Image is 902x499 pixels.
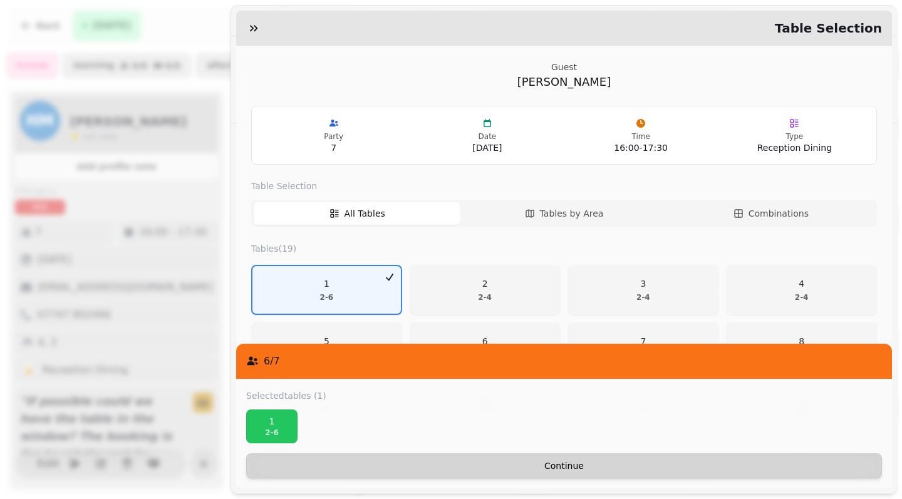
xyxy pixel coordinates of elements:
[251,73,877,91] p: [PERSON_NAME]
[478,292,492,302] p: 2 - 4
[540,207,604,220] span: Tables by Area
[251,242,877,255] label: Tables (19)
[460,202,667,225] button: Tables by Area
[569,141,713,154] p: 16:00 - 17:30
[251,265,402,315] button: 12-6
[668,202,874,225] button: Combinations
[795,335,809,347] p: 8
[636,335,650,347] p: 7
[251,322,402,373] button: 52-5
[636,277,650,290] p: 3
[569,131,713,141] p: Time
[415,131,559,141] p: Date
[723,131,866,141] p: Type
[345,207,385,220] span: All Tables
[410,322,561,373] button: 61-2
[257,461,871,470] span: Continue
[795,292,809,302] p: 2 - 4
[320,292,334,302] p: 2 - 6
[252,428,292,438] p: 2 - 6
[723,141,866,154] p: Reception Dining
[478,335,492,347] p: 6
[246,409,298,443] button: 12-6
[252,415,292,428] p: 1
[415,141,559,154] p: [DATE]
[478,277,492,290] p: 2
[568,265,719,315] button: 32-4
[246,453,882,478] button: Continue
[262,131,405,141] p: Party
[320,277,334,290] p: 1
[636,292,650,302] p: 2 - 4
[726,322,877,373] button: 81-2
[264,354,280,369] p: 6 / 7
[839,439,902,499] iframe: Chat Widget
[254,202,460,225] button: All Tables
[410,265,561,315] button: 22-4
[749,207,809,220] span: Combinations
[568,322,719,373] button: 72-4
[320,335,334,347] p: 5
[262,141,405,154] p: 7
[726,265,877,315] button: 42-4
[251,180,877,192] label: Table Selection
[246,389,326,402] label: Selected tables (1)
[795,277,809,290] p: 4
